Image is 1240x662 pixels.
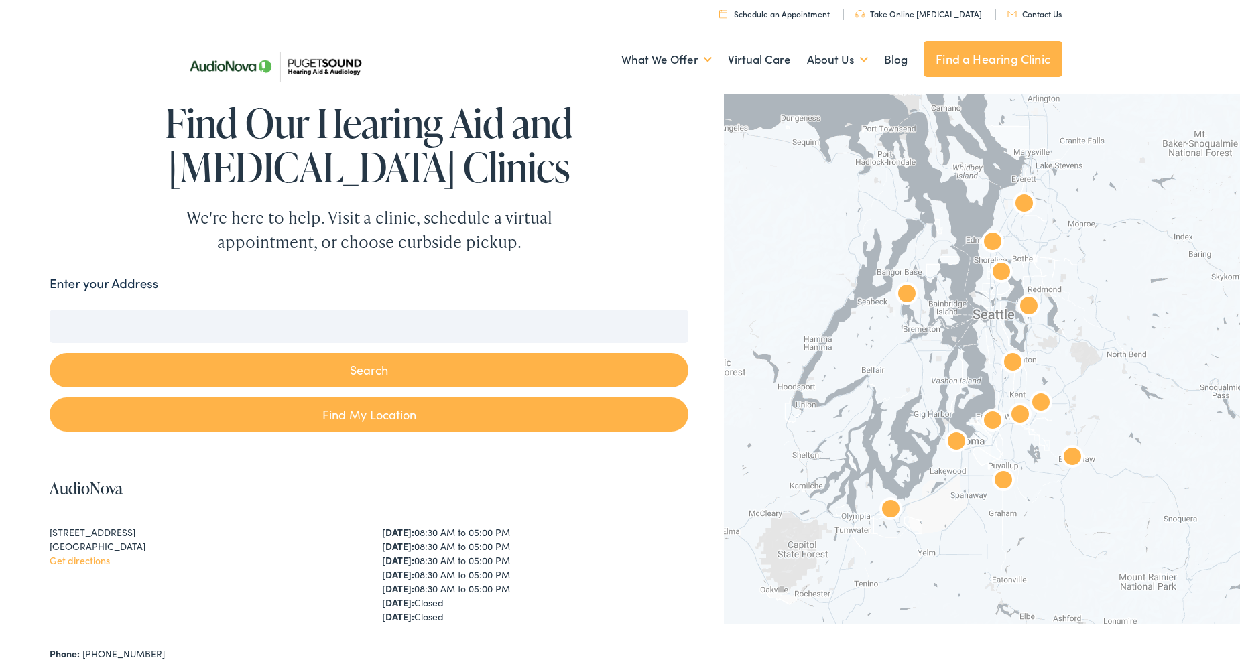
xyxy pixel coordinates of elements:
a: [PHONE_NUMBER] [82,647,165,660]
strong: [DATE]: [382,582,414,595]
strong: [DATE]: [382,525,414,539]
strong: [DATE]: [382,596,414,609]
strong: Phone: [50,647,80,660]
strong: [DATE]: [382,553,414,567]
div: AudioNova [940,427,973,459]
div: AudioNova [977,227,1009,259]
img: utility icon [719,9,727,18]
a: Take Online [MEDICAL_DATA] [855,8,982,19]
img: utility icon [855,10,865,18]
strong: [DATE]: [382,568,414,581]
div: AudioNova [1004,400,1036,432]
img: utility icon [1007,11,1017,17]
a: Find a Hearing Clinic [924,41,1062,77]
div: AudioNova [875,494,907,527]
label: Enter your Address [50,274,158,293]
div: [STREET_ADDRESS] [50,525,356,539]
strong: [DATE]: [382,610,414,623]
a: What We Offer [621,35,712,84]
a: Find My Location [50,397,688,432]
a: About Us [807,35,868,84]
h1: Find Our Hearing Aid and [MEDICAL_DATA] Clinics [50,101,688,189]
div: AudioNova [985,257,1017,289]
a: Blog [884,35,908,84]
div: AudioNova [997,348,1029,380]
strong: [DATE]: [382,539,414,553]
a: Virtual Care [728,35,791,84]
div: AudioNova [891,279,923,312]
div: AudioNova [977,406,1009,438]
div: AudioNova [1013,291,1045,324]
div: AudioNova [1025,388,1057,420]
div: AudioNova [987,466,1019,498]
a: Contact Us [1007,8,1062,19]
div: Puget Sound Hearing Aid &#038; Audiology by AudioNova [1008,189,1040,221]
button: Search [50,353,688,387]
a: Schedule an Appointment [719,8,830,19]
div: 08:30 AM to 05:00 PM 08:30 AM to 05:00 PM 08:30 AM to 05:00 PM 08:30 AM to 05:00 PM 08:30 AM to 0... [382,525,688,624]
div: [GEOGRAPHIC_DATA] [50,539,356,553]
div: We're here to help. Visit a clinic, schedule a virtual appointment, or choose curbside pickup. [155,206,584,254]
div: AudioNova [1056,442,1089,474]
a: AudioNova [50,477,123,499]
a: Get directions [50,553,110,567]
input: Enter your address or zip code [50,310,688,343]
